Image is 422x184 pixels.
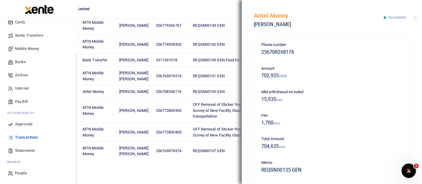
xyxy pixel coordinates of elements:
[119,146,148,156] span: [PERSON_NAME] [PERSON_NAME]
[261,66,402,72] p: Amount
[156,108,181,113] span: 256772836905
[156,149,181,153] span: 256765974574
[15,32,44,38] span: Xente Transfers
[83,105,104,116] span: MTN Mobile Money
[119,71,148,81] span: [PERSON_NAME] [PERSON_NAME]
[83,20,104,31] span: MTN Mobile Money
[25,5,54,14] img: logo-large
[5,55,73,69] a: Banks
[276,98,282,102] small: UGX
[413,16,417,20] button: Close
[156,58,177,62] span: 2311331078
[279,74,287,78] small: UGX
[414,164,419,168] span: 1
[261,89,402,95] p: MM withdrawal included
[5,95,73,108] a: Pay Bill
[388,15,406,20] span: Successful
[156,74,181,78] span: 256765974574
[193,58,252,62] span: REQSN00139 GEN Food for [DATE]
[156,23,181,28] span: 256779266767
[5,144,73,157] a: Statements
[15,148,35,154] span: Statements
[5,131,73,144] a: Transactions
[15,85,29,91] span: Internet
[193,42,224,47] span: REQSN00142 GEN
[83,127,104,137] span: MTN Mobile Money
[261,42,402,48] p: Phone number
[28,162,186,171] div: Showing 1 to 10 of 79 entries
[119,58,148,62] span: [PERSON_NAME]
[261,136,402,142] p: Total Amount
[119,23,148,28] span: [PERSON_NAME]
[83,146,104,156] span: MTN Mobile Money
[10,160,21,164] span: anage
[156,130,181,134] span: 256772836905
[261,49,402,55] h5: 256708268176
[261,160,402,166] p: Memo
[83,39,104,50] span: MTN Mobile Money
[261,167,402,173] h5: REQSN00135 GEN
[193,102,263,118] span: OFF Removal of Sticker from MOTIV and Survey of New Facility Glass including transportation
[254,12,384,19] h5: Airtel Money
[402,164,416,178] iframe: Intercom live chat
[193,127,263,137] span: OFF Removal of Sticker from MOTIV and Survey of New Facility Glass
[83,58,107,62] span: Bank Transfer
[261,73,402,79] h5: 702,935
[119,130,148,134] span: [PERSON_NAME]
[5,42,73,55] a: Mobile Money
[15,72,28,78] span: Airtime
[12,111,35,115] span: countability
[119,108,148,113] span: [PERSON_NAME]
[193,74,224,78] span: REQSN00141 GEN
[5,29,73,42] a: Xente Transfers
[5,157,73,167] li: M
[254,22,384,28] h5: [PERSON_NAME]
[5,167,73,180] a: People
[193,149,224,153] span: REQSN00137 GEN
[15,99,28,105] span: Pay Bill
[261,120,402,126] h5: 1,700
[119,42,148,47] span: [PERSON_NAME]
[5,16,73,29] a: Cards
[83,89,104,94] span: Airtel Money
[5,108,73,118] li: Ac
[15,46,39,52] span: Mobile Money
[261,143,402,149] h5: 704,635
[193,23,224,28] span: REQSN00143 GEN
[15,121,33,127] span: Approvals
[119,89,148,94] span: [PERSON_NAME]
[193,89,224,94] span: REQSN00135 GEN
[83,71,104,81] span: MTN Mobile Money
[15,59,26,65] span: Banks
[15,19,26,25] span: Cards
[24,7,54,11] a: logo-small logo-large logo-large
[156,42,181,47] span: 256774928420
[261,97,402,103] h5: 15,935
[5,69,73,82] a: Airtime
[15,134,38,140] span: Transactions
[279,145,285,149] small: UGX
[156,89,181,94] span: 256708268176
[261,112,402,119] p: Fee
[5,118,73,131] a: Approvals
[5,82,73,95] a: Internet
[274,122,280,125] small: UGX
[15,170,27,176] span: People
